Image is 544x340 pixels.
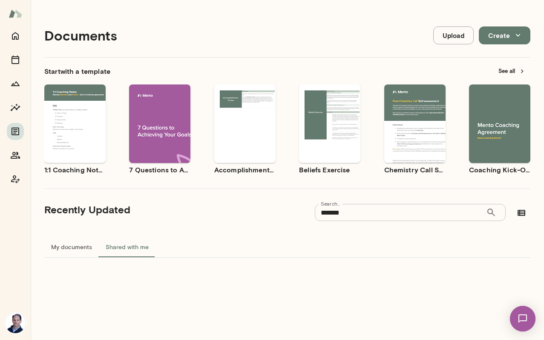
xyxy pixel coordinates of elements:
h6: Chemistry Call Self-Assessment [Coaches only] [384,165,446,175]
h4: Documents [44,27,117,44]
img: Mento [9,6,22,22]
h6: 7 Questions to Achieving Your Goals [129,165,190,175]
h6: Beliefs Exercise [299,165,360,175]
h5: Recently Updated [44,203,130,216]
button: Sessions [7,51,24,68]
button: Create [479,26,530,44]
button: Shared with me [99,237,155,257]
label: Search... [321,200,340,207]
img: Jeremy Shane [5,313,26,333]
button: Growth Plan [7,75,24,92]
div: documents tabs [44,237,530,257]
button: Documents [7,123,24,140]
button: Upload [433,26,474,44]
h6: Start with a template [44,66,110,76]
button: Coach app [7,171,24,188]
button: Insights [7,99,24,116]
h6: Coaching Kick-Off | Coaching Agreement [469,165,530,175]
button: My documents [44,237,99,257]
h6: 1:1 Coaching Notes [44,165,106,175]
button: See all [493,64,530,78]
h6: Accomplishment Tracker [214,165,276,175]
button: Home [7,27,24,44]
button: Members [7,147,24,164]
